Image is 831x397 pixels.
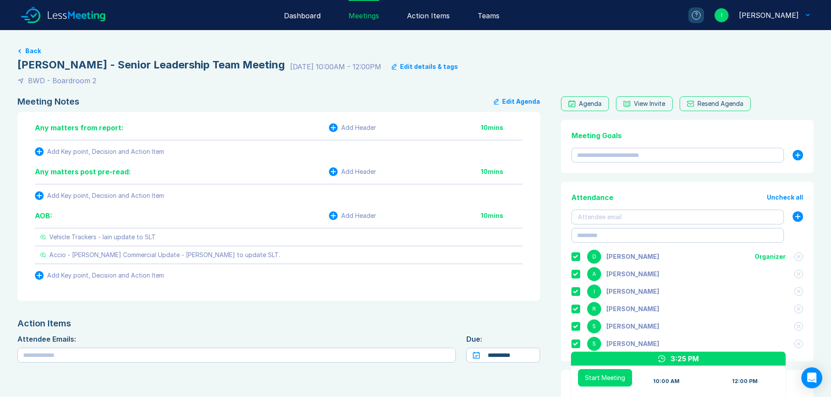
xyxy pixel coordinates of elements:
[400,63,458,70] div: Edit details & tags
[494,96,540,107] button: Edit Agenda
[561,96,609,111] a: Agenda
[801,367,822,388] div: Open Intercom Messenger
[634,100,665,107] div: View Invite
[47,148,164,155] div: Add Key point, Decision and Action Item
[35,166,131,177] div: Any matters post pre-read:
[755,253,786,260] div: Organizer
[587,267,601,281] div: A
[17,318,540,329] div: Action Items
[579,100,602,107] div: Agenda
[606,340,659,347] div: Steve Casey
[329,211,376,220] button: Add Header
[587,302,601,316] div: R
[35,147,164,156] button: Add Key point, Decision and Action Item
[678,7,704,23] a: ?
[606,305,659,312] div: Richard Rust
[606,323,659,330] div: Scott Drewery
[481,212,523,219] div: 10 mins
[49,251,280,258] div: Accio - [PERSON_NAME] Commercial Update - [PERSON_NAME] to update SLT.
[341,124,376,131] div: Add Header
[680,96,751,111] button: Resend Agenda
[653,378,680,385] div: 10:00 AM
[35,191,164,200] button: Add Key point, Decision and Action Item
[290,61,381,72] div: [DATE] 10:00AM - 12:00PM
[715,8,728,22] div: I
[767,194,803,201] button: Uncheck all
[35,122,123,133] div: Any matters from report:
[606,253,659,260] div: Danny Sisson
[17,48,814,54] a: Back
[17,58,285,72] div: [PERSON_NAME] - Senior Leadership Team Meeting
[578,369,632,387] button: Start Meeting
[47,192,164,199] div: Add Key point, Decision and Action Item
[571,192,613,203] div: Attendance
[587,337,601,351] div: S
[670,353,699,364] div: 3:25 PM
[35,210,52,221] div: AOB:
[698,100,743,107] div: Resend Agenda
[616,96,673,111] button: View Invite
[481,124,523,131] div: 10 mins
[466,334,540,344] div: Due:
[606,271,659,278] div: Ashley Walters
[47,272,164,279] div: Add Key point, Decision and Action Item
[481,168,523,175] div: 10 mins
[341,168,376,175] div: Add Header
[25,48,41,54] button: Back
[571,130,803,141] div: Meeting Goals
[587,319,601,333] div: S
[329,167,376,176] button: Add Header
[739,10,799,20] div: Iain Parnell
[341,212,376,219] div: Add Header
[732,378,758,385] div: 12:00 PM
[392,63,458,70] button: Edit details & tags
[587,285,601,299] div: I
[35,271,164,280] button: Add Key point, Decision and Action Item
[28,75,96,86] div: BWD - Boardroom 2
[329,123,376,132] button: Add Header
[17,96,79,107] div: Meeting Notes
[587,250,601,264] div: D
[606,288,659,295] div: Iain Parnell
[49,234,156,241] div: Vehicle Trackers - Iain update to SLT
[17,334,456,344] div: Attendee Emails:
[692,11,701,20] div: ?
